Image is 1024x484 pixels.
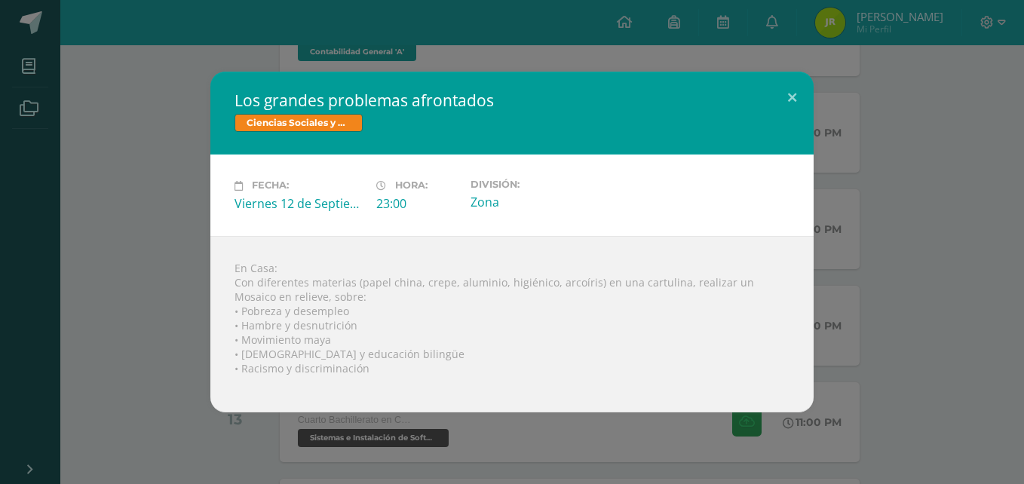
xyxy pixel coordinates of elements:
span: Fecha: [252,180,289,191]
button: Close (Esc) [771,72,814,123]
label: División: [471,179,600,190]
span: Hora: [395,180,428,191]
div: En Casa: Con diferentes materias (papel china, crepe, aluminio, higiénico, arcoíris) en una cartu... [210,236,814,412]
h2: Los grandes problemas afrontados [235,90,789,111]
div: Viernes 12 de Septiembre [235,195,364,212]
div: Zona [471,194,600,210]
span: Ciencias Sociales y Formación Ciudadana [235,114,363,132]
div: 23:00 [376,195,458,212]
